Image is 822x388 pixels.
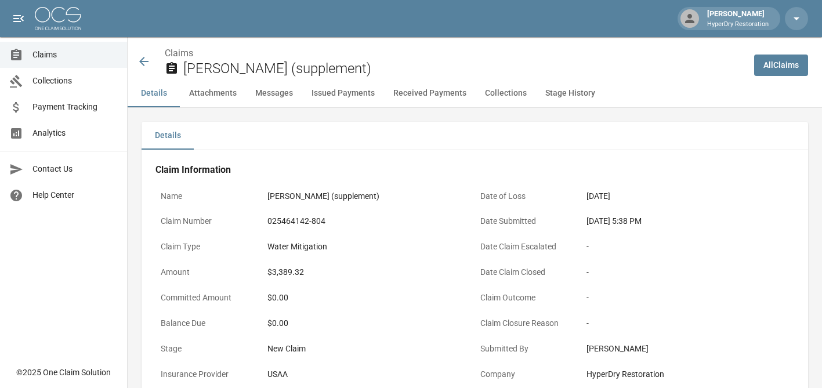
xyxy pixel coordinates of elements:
p: Committed Amount [155,287,262,309]
p: Amount [155,261,262,284]
button: Messages [246,79,302,107]
p: Submitted By [475,338,582,360]
div: - [586,266,789,278]
div: © 2025 One Claim Solution [16,367,111,378]
p: Claim Outcome [475,287,582,309]
button: Issued Payments [302,79,384,107]
div: HyperDry Restoration [586,368,789,380]
button: Received Payments [384,79,476,107]
p: Date Claim Closed [475,261,582,284]
span: Contact Us [32,163,118,175]
p: Stage [155,338,262,360]
p: Claim Closure Reason [475,312,582,335]
button: Details [142,122,194,150]
div: [PERSON_NAME] [702,8,773,29]
img: ocs-logo-white-transparent.png [35,7,81,30]
span: Payment Tracking [32,101,118,113]
button: Stage History [536,79,604,107]
div: USAA [267,368,288,380]
div: $0.00 [267,292,470,304]
div: - [586,317,789,329]
div: [DATE] 5:38 PM [586,215,789,227]
div: New Claim [267,343,470,355]
p: Date Submitted [475,210,582,233]
div: $3,389.32 [267,266,304,278]
span: Analytics [32,127,118,139]
div: [PERSON_NAME] [586,343,789,355]
span: Collections [32,75,118,87]
div: - [586,292,789,304]
div: - [586,241,789,253]
p: Claim Number [155,210,262,233]
p: Balance Due [155,312,262,335]
a: Claims [165,48,193,59]
h4: Claim Information [155,164,794,176]
div: $0.00 [267,317,470,329]
span: Claims [32,49,118,61]
button: Attachments [180,79,246,107]
button: open drawer [7,7,30,30]
span: Help Center [32,189,118,201]
p: Name [155,185,262,208]
div: details tabs [142,122,808,150]
div: Water Mitigation [267,241,327,253]
div: [PERSON_NAME] (supplement) [267,190,379,202]
h2: [PERSON_NAME] (supplement) [183,60,745,77]
p: Claim Type [155,235,262,258]
p: Company [475,363,582,386]
p: Date of Loss [475,185,582,208]
div: 025464142-804 [267,215,325,227]
a: AllClaims [754,55,808,76]
p: Date Claim Escalated [475,235,582,258]
button: Details [128,79,180,107]
p: Insurance Provider [155,363,262,386]
div: anchor tabs [128,79,822,107]
div: [DATE] [586,190,610,202]
nav: breadcrumb [165,46,745,60]
button: Collections [476,79,536,107]
p: HyperDry Restoration [707,20,769,30]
